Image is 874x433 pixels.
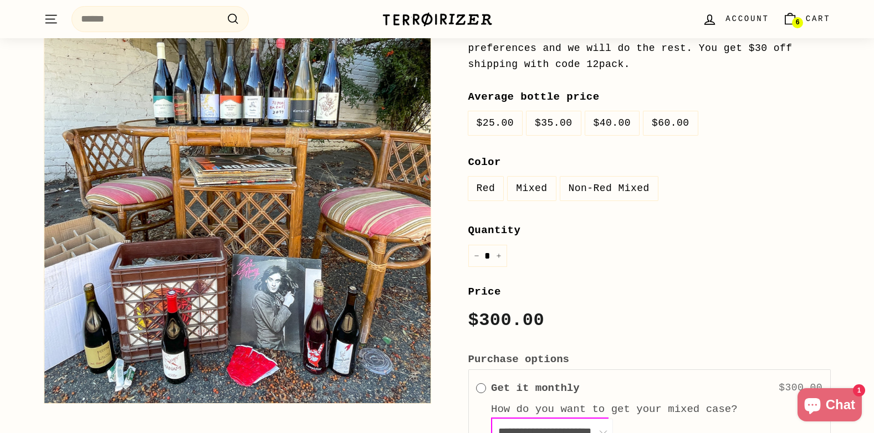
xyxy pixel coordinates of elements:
[527,111,581,135] label: $35.00
[468,24,831,72] p: Just pick your ballpark bottle price, add your wine preferences and we will do the rest. You get ...
[491,380,580,396] label: Get it monthly
[468,310,545,331] span: $300.00
[468,111,523,135] label: $25.00
[468,177,504,200] label: Red
[795,19,799,27] span: 6
[468,283,831,300] label: Price
[468,245,507,267] input: quantity
[468,154,831,171] label: Color
[468,245,485,267] button: Reduce item quantity by one
[585,111,640,135] label: $40.00
[725,13,769,25] span: Account
[508,177,555,200] label: Mixed
[560,177,658,200] label: Non-Red Mixed
[476,380,486,396] div: Get it monthly
[491,403,738,415] label: How do you want to get your mixed case?
[490,245,507,267] button: Increase item quantity by one
[806,13,831,25] span: Cart
[794,388,865,424] inbox-online-store-chat: Shopify online store chat
[643,111,698,135] label: $60.00
[468,89,831,105] label: Average bottle price
[779,382,822,393] span: $300.00
[696,3,775,35] a: Account
[468,222,831,239] label: Quantity
[776,3,837,35] a: Cart
[468,351,831,368] label: Purchase options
